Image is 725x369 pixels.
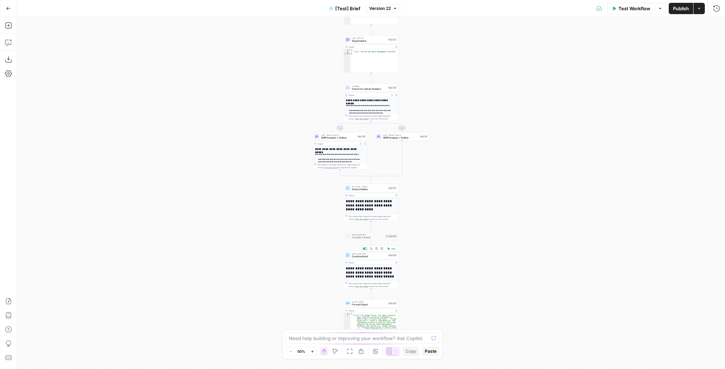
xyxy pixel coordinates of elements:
div: This output is too large & has been abbreviated for review. to view the full content. [348,215,397,221]
span: Copy the output [324,166,337,169]
span: Copy the output [355,218,369,220]
div: 1 [344,49,350,51]
span: Compile Context [352,236,384,239]
div: This output is too large & has been abbreviated for review. to view the full content. [318,163,366,169]
button: Copy [403,347,419,356]
g: Edge from step_334 to step_197 [371,121,403,132]
span: Combine Brief [352,255,387,258]
span: Paste [425,348,436,355]
g: Edge from step_273 to step_334 [371,73,372,83]
span: SERP Analysis + Outline [383,136,418,140]
div: Step 327 [388,187,397,190]
div: This output is too large & has been abbreviated for review. to view the full content. [348,282,397,288]
button: Publish [669,3,693,14]
div: This output is too large & has been abbreviated for review. to view the full content. [348,115,397,120]
div: Step 335 [357,135,366,138]
span: Format JSON [352,300,387,303]
g: Edge from step_197 to step_334-conditional-end [371,141,402,178]
g: Edge from step_205 to step_203 [371,288,372,299]
span: Version 22 [369,5,391,12]
span: Write Liquid Text [352,252,387,255]
span: Extract Outline [352,188,387,191]
div: Step 205 [388,254,397,257]
div: Output [348,261,393,264]
div: Step 273 [388,38,397,41]
button: Test [386,246,397,251]
div: LLM · GPT-4.1Slug AnalysisStep 273Output{ "slug":"top-10-cap-table-management-software"} [344,35,399,73]
span: Write Liquid Text [352,233,384,236]
div: Output [348,94,389,96]
span: [Test] Brief [335,5,360,12]
button: [Test] Brief [325,3,365,14]
div: Step 203 [388,302,397,305]
span: LLM · Claude Opus 4 [383,134,418,136]
span: Copy [406,348,416,355]
span: Run Code · Python [352,185,387,188]
div: 2 [344,51,350,53]
span: Publish [673,5,689,12]
div: Format JSONFormat OutputStep 203Output{ "Brief":"# Content Brief: Cap table software that fund CF... [344,299,399,336]
span: LLM · Claude Opus 4 [321,134,356,136]
span: SERP Analysis + Outline [321,136,356,140]
span: Toggle code folding, rows 1 through 3 [348,313,350,315]
span: 50% [297,348,305,354]
div: 1 [344,313,350,315]
span: Format Output [352,303,387,306]
g: Edge from step_327 to step_328 [371,221,372,232]
div: Output [318,142,358,145]
button: Test Workflow [607,3,655,14]
g: Edge from step_289 to step_273 [371,25,372,35]
div: Output [348,194,393,197]
span: Copy the output [355,118,369,120]
g: Edge from step_334-conditional-end to step_327 [371,177,372,184]
span: Copy the output [355,285,369,287]
span: Toggle code folding, rows 1 through 3 [348,49,350,51]
g: Edge from step_334 to step_335 [339,121,371,132]
span: Condition [352,85,387,88]
span: LLM · GPT-4.1 [352,37,387,40]
g: Edge from step_335 to step_334-conditional-end [340,170,371,178]
button: Version 22 [366,4,400,13]
div: Output [348,309,393,312]
div: Step 197 [419,135,428,138]
div: Write Liquid TextCompile ContextStep 328 [344,232,399,240]
div: LLM · Claude Opus 4SERP Analysis + OutlineStep 197 [375,132,429,141]
span: Slug Analysis [352,39,387,43]
button: Paste [422,347,439,356]
div: Output [348,46,393,48]
span: Test [391,247,395,250]
div: 3 [344,53,350,54]
div: Step 334 [388,86,397,89]
span: Check for Listicle Headers [352,87,387,91]
span: Test Workflow [618,5,650,12]
div: Step 328 [385,234,397,238]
